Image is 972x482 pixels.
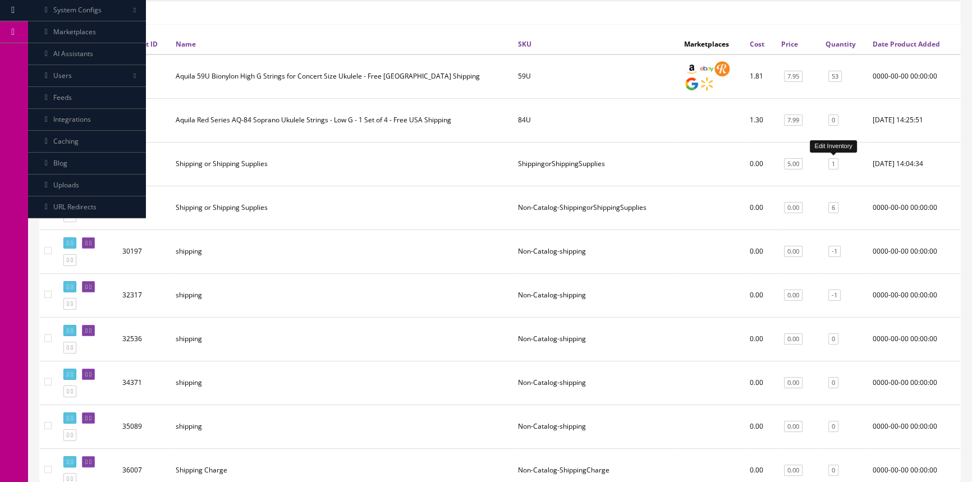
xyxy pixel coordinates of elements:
td: shipping [171,229,513,273]
a: Integrations [28,109,146,131]
img: reverb [714,61,730,76]
a: Cost [750,39,764,49]
td: 0.00 [745,142,777,186]
td: 1.81 [745,54,777,99]
td: shipping [171,317,513,361]
td: 34371 [118,361,171,405]
td: 0000-00-00 00:00:00 [868,405,960,448]
td: Non-Catalog-ShippingorShippingSupplies [513,186,680,229]
a: 0 [828,114,838,126]
img: ebay [699,61,714,76]
a: Users [28,65,146,87]
a: Quantity [826,39,856,49]
td: 0000-00-00 00:00:00 [868,54,960,99]
img: amazon [684,61,699,76]
a: Marketplaces [28,21,146,43]
a: 0.00 [784,421,803,433]
a: 0.00 [784,377,803,389]
a: AI Assistants [28,43,146,65]
a: Uploads [28,175,146,196]
td: shipping [171,405,513,448]
div: Edit Inventory [810,140,856,152]
td: Non-Catalog-shipping [513,361,680,405]
td: Aquila 59U Bionylon High G Strings for Concert Size Ukulele - Free USA Shipping [171,54,513,99]
a: Feeds [28,87,146,109]
td: 0000-00-00 00:00:00 [868,361,960,405]
td: 2018-09-19 14:25:51 [868,98,960,142]
a: 0.00 [784,333,803,345]
td: Shipping or Shipping Supplies [171,186,513,229]
a: 0 [828,421,838,433]
a: 0 [828,377,838,389]
a: Name [176,39,196,49]
td: ShippingorShippingSupplies [513,142,680,186]
td: 30197 [118,229,171,273]
td: 59U [513,54,680,99]
a: SKU [518,39,531,49]
td: 32536 [118,317,171,361]
img: walmart [699,76,714,91]
td: Non-Catalog-shipping [513,405,680,448]
td: 84U [513,98,680,142]
th: Marketplaces [680,34,745,54]
a: 5.00 [784,158,803,170]
a: 0.00 [784,465,803,476]
td: 2019-04-28 14:04:34 [868,142,960,186]
td: Aquila Red Series AQ-84 Soprano Ukulele Strings - Low G - 1 Set of 4 - Free USA Shipping [171,98,513,142]
td: shipping [171,361,513,405]
a: 7.95 [784,71,803,82]
a: 0.00 [784,246,803,258]
a: 6 [828,202,838,214]
a: 0.00 [784,290,803,301]
a: 7.99 [784,114,803,126]
td: 0.00 [745,229,777,273]
td: 0000-00-00 00:00:00 [868,229,960,273]
td: 0.00 [745,186,777,229]
a: 53 [828,71,842,82]
a: 0 [828,465,838,476]
td: shipping [171,273,513,317]
td: Shipping or Shipping Supplies [171,142,513,186]
a: -1 [828,290,841,301]
td: 35089 [118,405,171,448]
td: 0.00 [745,317,777,361]
a: Caching [28,131,146,153]
td: 0.00 [745,405,777,448]
td: 32317 [118,273,171,317]
img: google_shopping [684,76,699,91]
a: 0.00 [784,202,803,214]
a: Blog [28,153,146,175]
td: Non-Catalog-shipping [513,229,680,273]
td: 0.00 [745,361,777,405]
td: 0.00 [745,273,777,317]
a: 1 [828,158,838,170]
td: Non-Catalog-shipping [513,273,680,317]
a: -1 [828,246,841,258]
a: Date Product Added [873,39,940,49]
td: 1.30 [745,98,777,142]
a: URL Redirects [28,196,146,218]
td: 0000-00-00 00:00:00 [868,186,960,229]
td: 0000-00-00 00:00:00 [868,273,960,317]
td: 0000-00-00 00:00:00 [868,317,960,361]
a: 0 [828,333,838,345]
td: Non-Catalog-shipping [513,317,680,361]
a: Price [781,39,798,49]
